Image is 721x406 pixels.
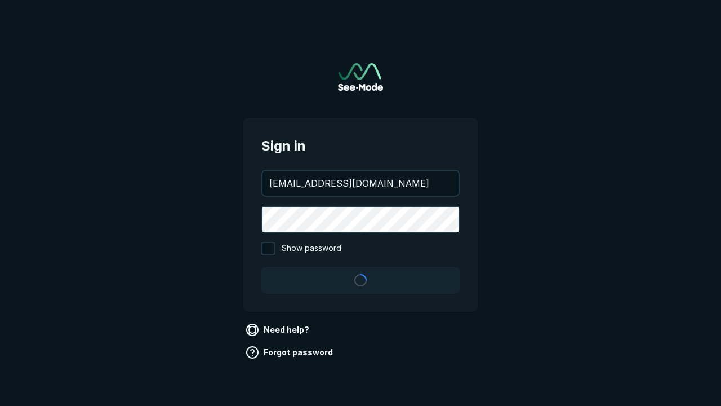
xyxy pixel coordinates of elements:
a: Forgot password [243,343,337,361]
input: your@email.com [262,171,459,196]
span: Sign in [261,136,460,156]
a: Need help? [243,321,314,339]
img: See-Mode Logo [338,63,383,91]
span: Show password [282,242,341,255]
a: Go to sign in [338,63,383,91]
